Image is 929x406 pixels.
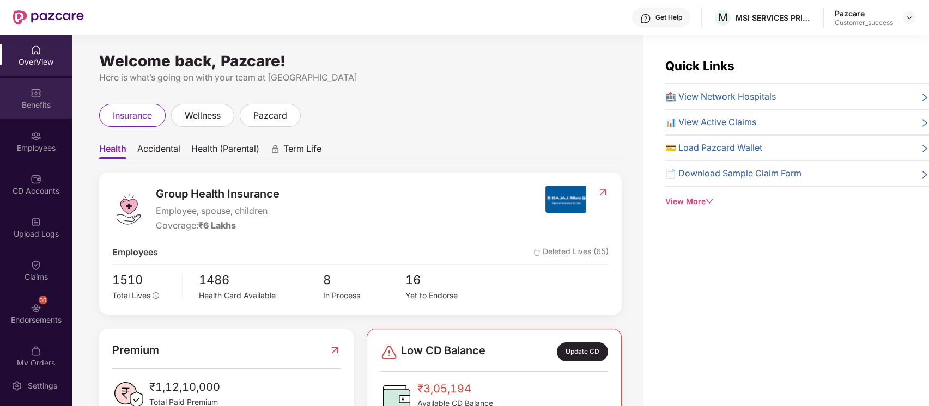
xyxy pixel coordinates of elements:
span: ₹3,05,194 [417,380,493,397]
img: svg+xml;base64,PHN2ZyBpZD0iRHJvcGRvd24tMzJ4MzIiIHhtbG5zPSJodHRwOi8vd3d3LnczLm9yZy8yMDAwL3N2ZyIgd2... [905,13,914,22]
span: ₹6 Lakhs [198,220,236,231]
div: Settings [25,380,60,391]
img: RedirectIcon [597,187,609,198]
span: wellness [185,109,221,122]
span: right [920,92,929,103]
span: right [920,169,929,180]
span: pazcard [253,109,287,122]
div: animation [270,144,280,154]
div: Welcome back, Pazcare! [99,57,622,65]
div: In Process [323,290,405,302]
img: svg+xml;base64,PHN2ZyBpZD0iVXBsb2FkX0xvZ3MiIGRhdGEtbmFtZT0iVXBsb2FkIExvZ3MiIHhtbG5zPSJodHRwOi8vd3... [31,217,41,227]
div: MSI SERVICES PRIVATE LIMITED [736,13,812,23]
span: Premium [112,342,159,359]
span: 1510 [112,270,174,290]
img: svg+xml;base64,PHN2ZyBpZD0iTXlfT3JkZXJzIiBkYXRhLW5hbWU9Ik15IE9yZGVycyIgeG1sbnM9Imh0dHA6Ly93d3cudz... [31,346,41,356]
span: right [920,118,929,129]
img: svg+xml;base64,PHN2ZyBpZD0iSG9tZSIgeG1sbnM9Imh0dHA6Ly93d3cudzMub3JnLzIwMDAvc3ZnIiB3aWR0aD0iMjAiIG... [31,45,41,56]
img: RedirectIcon [329,342,341,359]
div: Here is what’s going on with your team at [GEOGRAPHIC_DATA] [99,71,622,84]
img: svg+xml;base64,PHN2ZyBpZD0iU2V0dGluZy0yMHgyMCIgeG1sbnM9Imh0dHA6Ly93d3cudzMub3JnLzIwMDAvc3ZnIiB3aW... [11,380,22,391]
span: down [706,198,713,205]
span: Health [99,143,126,159]
span: Term Life [283,143,321,159]
div: Get Help [655,13,682,22]
div: Health Card Available [199,290,323,302]
div: Yet to Endorse [405,290,488,302]
img: svg+xml;base64,PHN2ZyBpZD0iQ2xhaW0iIHhtbG5zPSJodHRwOi8vd3d3LnczLm9yZy8yMDAwL3N2ZyIgd2lkdGg9IjIwIi... [31,260,41,270]
div: Pazcare [835,8,893,19]
span: ₹1,12,10,000 [149,379,220,396]
span: Quick Links [665,59,734,73]
div: 30 [39,296,47,304]
div: Customer_success [835,19,893,27]
span: Total Lives [112,291,150,300]
img: svg+xml;base64,PHN2ZyBpZD0iRW1wbG95ZWVzIiB4bWxucz0iaHR0cDovL3d3dy53My5vcmcvMjAwMC9zdmciIHdpZHRoPS... [31,131,41,142]
span: 📄 Download Sample Claim Form [665,167,802,180]
span: Accidental [137,143,180,159]
span: 8 [323,270,405,290]
span: Employee, spouse, children [156,204,280,218]
span: Low CD Balance [401,342,485,361]
span: right [920,143,929,155]
img: logo [112,193,145,225]
img: svg+xml;base64,PHN2ZyBpZD0iQmVuZWZpdHMiIHhtbG5zPSJodHRwOi8vd3d3LnczLm9yZy8yMDAwL3N2ZyIgd2lkdGg9Ij... [31,88,41,99]
span: 🏥 View Network Hospitals [665,90,776,103]
span: 1486 [199,270,323,290]
span: Deleted Lives (65) [533,245,609,259]
div: Update CD [557,342,608,361]
img: svg+xml;base64,PHN2ZyBpZD0iRGFuZ2VyLTMyeDMyIiB4bWxucz0iaHR0cDovL3d3dy53My5vcmcvMjAwMC9zdmciIHdpZH... [380,343,398,361]
div: View More [665,195,929,207]
span: 📊 View Active Claims [665,115,756,129]
span: insurance [113,109,152,122]
span: Employees [112,245,158,259]
div: Coverage: [156,219,280,232]
span: info-circle [153,292,159,299]
img: insurerIcon [545,186,586,213]
span: Group Health Insurance [156,186,280,202]
img: New Pazcare Logo [13,10,84,24]
img: deleteIcon [533,249,541,256]
img: svg+xml;base64,PHN2ZyBpZD0iQ0RfQWNjb3VudHMiIGRhdGEtbmFtZT0iQ0QgQWNjb3VudHMiIHhtbG5zPSJodHRwOi8vd3... [31,174,41,184]
img: svg+xml;base64,PHN2ZyBpZD0iRW5kb3JzZW1lbnRzIiB4bWxucz0iaHR0cDovL3d3dy53My5vcmcvMjAwMC9zdmciIHdpZH... [31,303,41,313]
span: 16 [405,270,488,290]
span: 💳 Load Pazcard Wallet [665,141,762,155]
span: M [718,11,728,24]
span: Health (Parental) [191,143,259,159]
img: svg+xml;base64,PHN2ZyBpZD0iSGVscC0zMngzMiIgeG1sbnM9Imh0dHA6Ly93d3cudzMub3JnLzIwMDAvc3ZnIiB3aWR0aD... [640,13,651,24]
